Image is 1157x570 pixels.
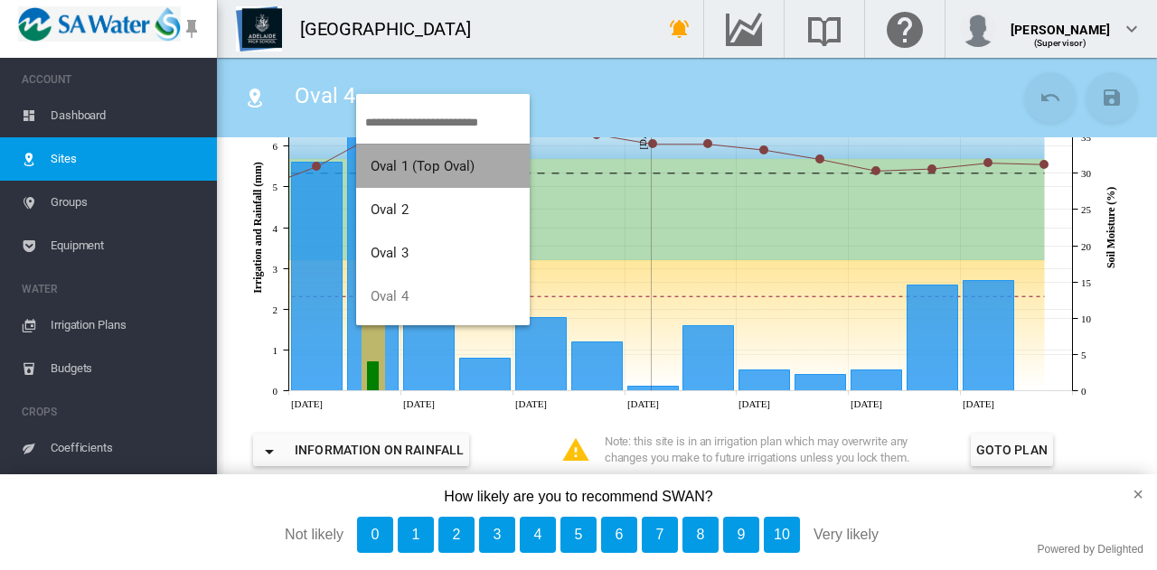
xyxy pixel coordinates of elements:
button: 4 [520,517,556,553]
button: close survey [1104,474,1157,514]
button: 1 [398,517,434,553]
button: 3 [479,517,515,553]
button: 9 [723,517,759,553]
span: Oval 4 [371,288,409,304]
div: Not likely [118,517,343,553]
button: 8 [682,517,719,553]
button: 6 [601,517,637,553]
span: Oval 2 [371,201,409,218]
button: 10, Very likely [764,517,800,553]
button: 7 [642,517,678,553]
button: 2 [438,517,475,553]
button: 5 [560,517,597,553]
button: 0, Not likely [357,517,393,553]
span: Oval 3 [371,245,409,261]
span: Oval 1 (Top Oval) [371,158,475,174]
div: Very likely [814,517,1039,553]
